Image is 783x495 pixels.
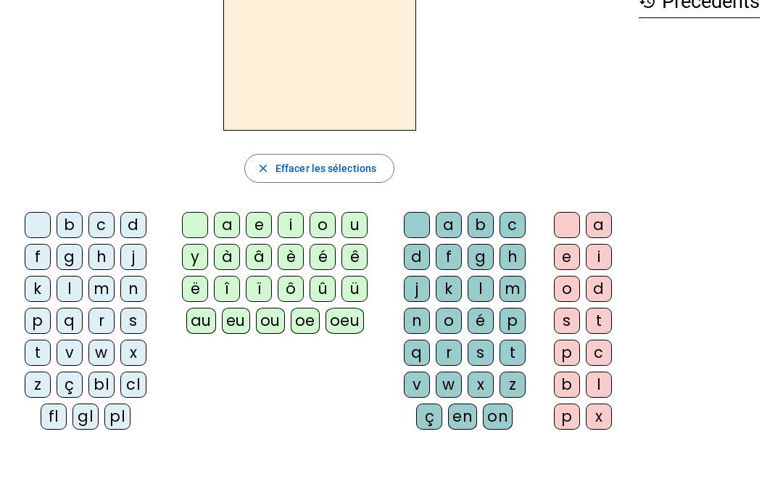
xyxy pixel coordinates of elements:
div: w [88,340,115,366]
div: a [586,212,612,238]
div: p [500,308,526,334]
div: j [404,276,430,302]
div: fl [41,404,67,430]
div: n [120,276,146,302]
div: e [246,212,272,238]
div: o [436,308,462,334]
div: â [246,244,272,270]
div: t [25,340,51,366]
div: a [436,212,462,238]
div: m [88,276,115,302]
div: h [500,244,526,270]
div: u [341,212,368,238]
div: on [483,404,513,430]
div: ï [246,276,272,302]
div: oe [291,308,320,334]
div: b [57,212,83,238]
div: z [500,372,526,398]
div: v [404,372,430,398]
div: p [554,404,580,430]
div: b [468,212,494,238]
div: ü [341,276,368,302]
div: l [468,276,494,302]
div: n [404,308,430,334]
div: r [436,340,462,366]
div: a [214,212,240,238]
div: ou [256,308,285,334]
mat-icon: close [257,162,270,175]
div: k [25,276,51,302]
div: pl [104,404,130,430]
div: i [278,212,304,238]
div: ç [57,372,83,398]
div: t [500,340,526,366]
div: ë [182,276,208,302]
div: f [436,244,462,270]
div: è [278,244,304,270]
div: x [468,372,494,398]
div: j [120,244,146,270]
div: c [586,340,612,366]
div: l [57,276,83,302]
div: c [88,212,115,238]
div: c [500,212,526,238]
div: t [586,308,612,334]
div: y [182,244,208,270]
div: en [448,404,477,430]
button: Effacer les sélections [244,154,394,183]
div: e [554,244,580,270]
div: d [404,244,430,270]
div: q [404,340,430,366]
div: g [468,244,494,270]
div: h [88,244,115,270]
div: î [214,276,240,302]
div: g [57,244,83,270]
div: o [310,212,336,238]
span: Effacer les sélections [275,160,376,177]
div: au [186,308,216,334]
div: k [436,276,462,302]
div: m [500,276,526,302]
div: gl [72,404,99,430]
div: l [586,372,612,398]
div: p [25,308,51,334]
div: v [57,340,83,366]
div: s [120,308,146,334]
div: é [468,308,494,334]
div: b [554,372,580,398]
div: d [586,276,612,302]
div: û [310,276,336,302]
div: f [25,244,51,270]
div: ô [278,276,304,302]
div: x [586,404,612,430]
div: p [554,340,580,366]
div: eu [222,308,250,334]
div: é [310,244,336,270]
div: z [25,372,51,398]
div: r [88,308,115,334]
div: x [120,340,146,366]
div: ê [341,244,368,270]
div: q [57,308,83,334]
div: oeu [326,308,365,334]
div: s [468,340,494,366]
div: à [214,244,240,270]
div: d [120,212,146,238]
div: w [436,372,462,398]
div: cl [120,372,146,398]
div: bl [88,372,115,398]
div: i [586,244,612,270]
div: s [554,308,580,334]
div: ç [416,404,442,430]
div: o [554,276,580,302]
